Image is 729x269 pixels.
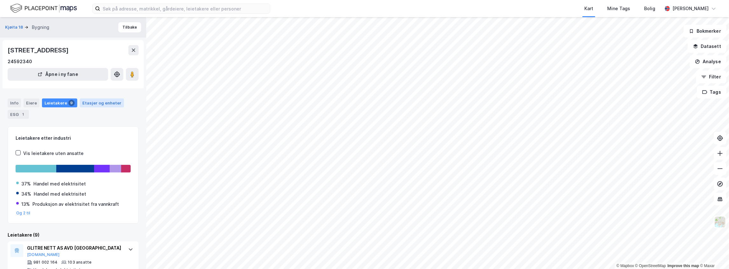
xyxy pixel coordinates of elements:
a: Improve this map [668,264,699,268]
div: Kart [584,5,593,12]
button: Åpne i ny fane [8,68,108,81]
div: Eiere [24,98,39,107]
a: Mapbox [616,264,634,268]
div: Leietakere (9) [8,231,139,239]
button: Datasett [688,40,726,53]
div: Bolig [644,5,655,12]
div: Kontrollprogram for chat [697,239,729,269]
div: 37% [21,180,31,188]
a: OpenStreetMap [635,264,666,268]
button: [DOMAIN_NAME] [27,252,60,257]
div: Handel med elektrisitet [33,180,86,188]
button: Og 2 til [16,211,31,216]
div: Bygning [32,24,49,31]
img: logo.f888ab2527a4732fd821a326f86c7f29.svg [10,3,77,14]
div: [PERSON_NAME] [672,5,709,12]
div: Handel med elektrisitet [34,190,86,198]
div: GLITRE NETT AS AVD [GEOGRAPHIC_DATA] [27,244,122,252]
div: 9 [68,100,75,106]
div: ESG [8,110,29,119]
div: Leietakere [42,98,77,107]
div: Leietakere etter industri [16,134,131,142]
div: 24592340 [8,58,32,65]
button: Bokmerker [684,25,726,37]
button: Analyse [690,55,726,68]
div: Info [8,98,21,107]
img: Z [714,216,726,228]
div: Vis leietakere uten ansatte [23,150,84,157]
div: [STREET_ADDRESS] [8,45,70,55]
button: Kjøita 18 [5,24,24,30]
button: Filter [696,71,726,83]
div: 981 002 164 [33,260,58,265]
div: Produksjon av elektrisitet fra vannkraft [32,200,119,208]
div: Etasjer og enheter [82,100,121,106]
div: 1 [20,111,26,118]
button: Tilbake [118,22,141,32]
div: 13% [21,200,30,208]
div: 34% [21,190,31,198]
div: 103 ansatte [68,260,92,265]
div: Mine Tags [607,5,630,12]
input: Søk på adresse, matrikkel, gårdeiere, leietakere eller personer [100,4,270,13]
button: Tags [697,86,726,98]
iframe: Chat Widget [697,239,729,269]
